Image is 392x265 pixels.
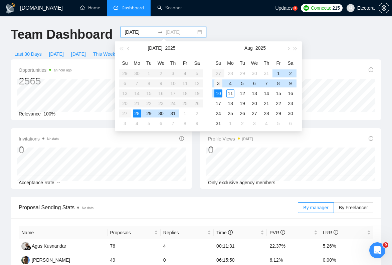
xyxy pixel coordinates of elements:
[224,118,236,128] td: 2025-09-01
[19,75,72,87] div: 2565
[214,239,267,253] td: 00:11:31
[275,5,292,11] span: Updates
[88,220,99,225] span: Help
[26,246,31,250] img: gigradar-bm.png
[238,109,246,117] div: 26
[6,220,21,225] span: Home
[224,108,236,118] td: 2025-08-25
[226,109,234,117] div: 25
[212,118,224,128] td: 2025-08-31
[14,190,112,204] div: ✅ How To: Connect your agency to [DOMAIN_NAME]
[158,29,163,35] span: to
[13,81,120,93] p: How can we help?
[260,68,272,78] td: 2025-07-31
[19,144,59,156] div: 0
[119,58,131,68] th: Su
[224,58,236,68] th: Mo
[19,66,72,74] span: Opportunities
[14,50,42,58] span: Last 30 Days
[167,58,179,68] th: Th
[272,118,284,128] td: 2025-09-05
[27,204,53,230] button: Messages
[167,118,179,128] td: 2025-08-07
[274,69,282,77] div: 1
[262,89,270,97] div: 14
[119,118,131,128] td: 2025-08-03
[274,99,282,107] div: 22
[14,175,54,182] span: Search for help
[71,50,86,58] span: [DATE]
[161,226,214,239] th: Replies
[369,136,373,141] span: info-circle
[286,99,295,107] div: 23
[208,135,253,143] span: Profile Views
[260,98,272,108] td: 2025-08-21
[272,68,284,78] td: 2025-08-01
[131,58,143,68] th: Mo
[208,180,275,185] span: Only exclusive agency members
[45,49,67,59] button: [DATE]
[238,69,246,77] div: 29
[255,41,266,55] button: 2025
[379,3,389,13] button: setting
[107,204,134,230] button: Tasks
[262,109,270,117] div: 28
[248,58,260,68] th: We
[158,29,163,35] span: swap-right
[105,11,118,24] img: Profile image for Dima
[11,49,45,59] button: Last 30 Days
[238,119,246,127] div: 2
[272,108,284,118] td: 2025-08-29
[92,11,106,24] img: Profile image for Mariia
[286,109,295,117] div: 30
[334,230,338,235] span: info-circle
[80,204,107,230] button: Help
[29,220,52,225] span: Messages
[179,108,191,118] td: 2025-08-01
[236,68,248,78] td: 2025-07-29
[19,226,108,239] th: Name
[125,28,155,36] input: Start date
[224,78,236,88] td: 2025-08-04
[332,4,340,12] span: 215
[193,109,201,117] div: 2
[250,89,258,97] div: 13
[179,118,191,128] td: 2025-08-08
[53,204,80,230] button: Tickets
[181,109,189,117] div: 1
[47,137,59,141] span: No data
[236,78,248,88] td: 2025-08-05
[122,5,144,11] span: Dashboard
[236,108,248,118] td: 2025-08-26
[80,5,100,11] a: homeHome
[131,108,143,118] td: 2025-07-28
[284,78,297,88] td: 2025-08-09
[30,123,47,130] div: Oksana
[108,239,161,253] td: 76
[272,88,284,98] td: 2025-08-15
[383,242,388,248] span: 9
[269,230,285,235] span: PVR
[242,137,253,141] time: [DATE]
[49,50,64,58] span: [DATE]
[21,243,66,248] a: AKAgus Kusnandar
[250,99,258,107] div: 20
[169,119,177,127] div: 7
[181,119,189,127] div: 8
[143,108,155,118] td: 2025-07-29
[226,99,234,107] div: 18
[43,111,55,116] span: 100%
[224,68,236,78] td: 2025-07-28
[193,119,201,127] div: 9
[19,111,41,116] span: Relevance
[212,78,224,88] td: 2025-08-03
[191,58,203,68] th: Sa
[167,108,179,118] td: 2025-07-31
[13,47,120,81] p: Hi [PERSON_NAME][EMAIL_ADDRESS][DOMAIN_NAME] 👋
[260,88,272,98] td: 2025-08-14
[226,89,234,97] div: 11
[274,119,282,127] div: 5
[262,99,270,107] div: 21
[244,41,253,55] button: Aug
[236,88,248,98] td: 2025-08-12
